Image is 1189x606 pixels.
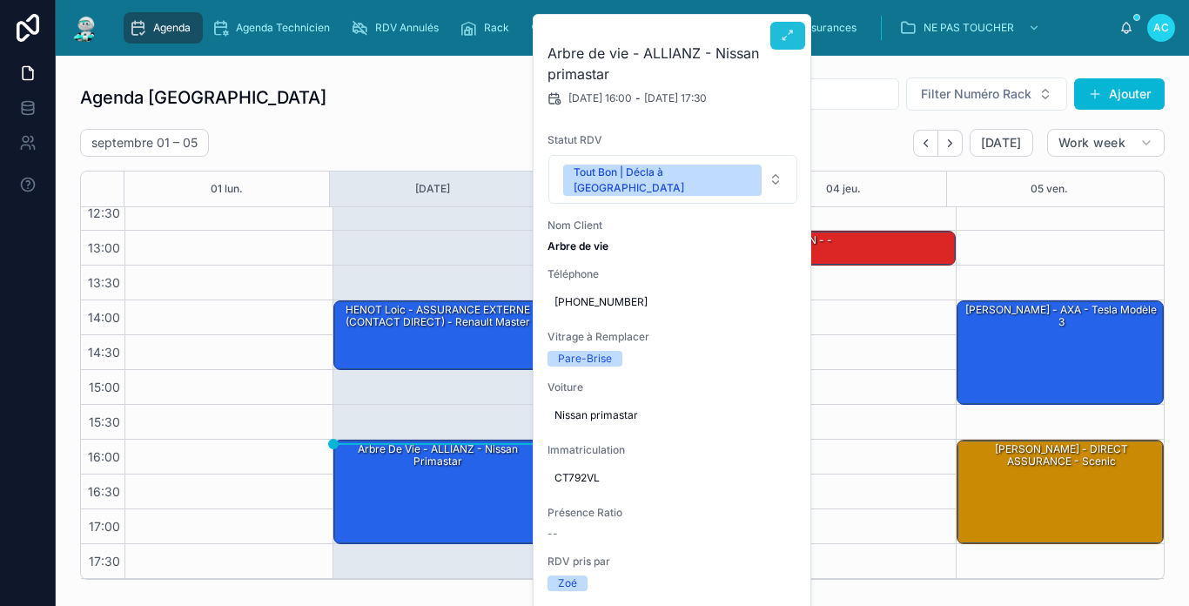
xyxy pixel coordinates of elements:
[84,205,124,220] span: 12:30
[913,130,938,157] button: Back
[115,9,1119,47] div: scrollable content
[554,295,791,309] span: [PHONE_NUMBER]
[558,351,612,367] div: Pare-Brise
[769,12,869,44] a: Assurances
[84,484,124,499] span: 16:30
[554,408,791,422] span: Nissan primastar
[84,240,124,255] span: 13:00
[484,21,509,35] span: Rack
[826,172,861,206] button: 04 jeu.
[547,555,798,569] span: RDV pris par
[547,380,798,394] span: Voiture
[957,301,1163,404] div: [PERSON_NAME] - AXA - Tesla modèle 3
[91,134,198,151] h2: septembre 01 – 05
[211,172,243,206] button: 01 lun.
[80,85,326,110] h1: Agenda [GEOGRAPHIC_DATA]
[337,302,539,331] div: HENOT Loic - ASSURANCE EXTERNE (CONTACT DIRECT) - Renault Master
[894,12,1049,44] a: NE PAS TOUCHER
[454,12,521,44] a: Rack
[1074,78,1165,110] button: Ajouter
[1031,172,1068,206] button: 05 ven.
[1153,21,1169,35] span: AC
[1058,135,1125,151] span: Work week
[84,414,124,429] span: 15:30
[1047,129,1165,157] button: Work week
[547,443,798,457] span: Immatriculation
[547,506,798,520] span: Présence Ratio
[84,449,124,464] span: 16:00
[960,302,1162,331] div: [PERSON_NAME] - AXA - Tesla modèle 3
[960,441,1162,470] div: [PERSON_NAME] - DIRECT ASSURANCE - Scenic
[574,165,751,196] div: Tout Bon | Décla à [GEOGRAPHIC_DATA]
[568,91,632,105] span: [DATE] 16:00
[906,77,1067,111] button: Select Button
[799,21,856,35] span: Assurances
[547,330,798,344] span: Vitrage à Remplacer
[938,130,963,157] button: Next
[84,275,124,290] span: 13:30
[547,267,798,281] span: Téléphone
[548,155,797,204] button: Select Button
[346,12,451,44] a: RDV Annulés
[415,172,450,206] button: [DATE]
[337,441,539,470] div: Arbre de vie - ALLIANZ - Nissan primastar
[84,554,124,569] span: 17:30
[525,12,611,44] a: Cadeaux
[547,43,798,84] h2: Arbre de vie - ALLIANZ - Nissan primastar
[124,12,203,44] a: Agenda
[153,21,191,35] span: Agenda
[547,239,608,252] strong: Arbre de vie
[206,12,342,44] a: Agenda Technicien
[547,219,798,232] span: Nom Client
[84,519,124,534] span: 17:00
[236,21,330,35] span: Agenda Technicien
[749,232,955,265] div: 🕒 RÉUNION - -
[635,91,641,105] span: -
[84,310,124,325] span: 14:00
[558,576,577,591] div: Zoé
[547,133,798,147] span: Statut RDV
[334,301,540,369] div: HENOT Loic - ASSURANCE EXTERNE (CONTACT DIRECT) - Renault Master
[924,21,1014,35] span: NE PAS TOUCHER
[921,85,1031,103] span: Filter Numéro Rack
[957,441,1163,543] div: [PERSON_NAME] - DIRECT ASSURANCE - Scenic
[981,135,1022,151] span: [DATE]
[615,12,766,44] a: Dossiers Non Envoyés
[84,345,124,360] span: 14:30
[334,441,540,543] div: Arbre de vie - ALLIANZ - Nissan primastar
[970,129,1033,157] button: [DATE]
[375,21,439,35] span: RDV Annulés
[644,91,707,105] span: [DATE] 17:30
[554,471,791,485] span: CT792VL
[84,380,124,394] span: 15:00
[547,527,558,541] span: --
[70,14,101,42] img: App logo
